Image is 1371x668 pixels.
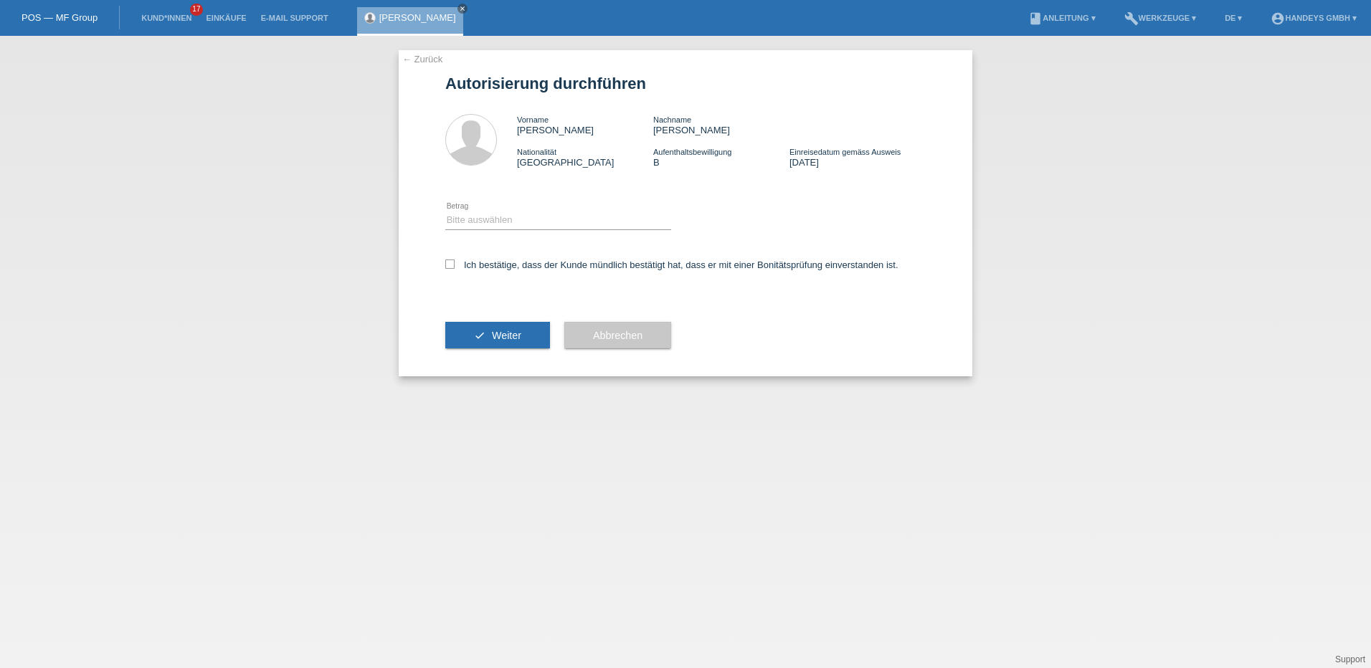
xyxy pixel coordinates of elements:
a: Kund*innen [134,14,199,22]
button: Abbrechen [564,322,671,349]
span: Weiter [492,330,521,341]
span: Einreisedatum gemäss Ausweis [789,148,901,156]
a: Einkäufe [199,14,253,22]
h1: Autorisierung durchführen [445,75,926,92]
i: book [1028,11,1043,26]
i: build [1124,11,1139,26]
div: [PERSON_NAME] [653,114,789,135]
a: buildWerkzeuge ▾ [1117,14,1204,22]
div: [GEOGRAPHIC_DATA] [517,146,653,168]
span: Vorname [517,115,549,124]
i: close [459,5,466,12]
span: Nachname [653,115,691,124]
div: [PERSON_NAME] [517,114,653,135]
a: [PERSON_NAME] [379,12,456,23]
i: account_circle [1271,11,1285,26]
a: ← Zurück [402,54,442,65]
a: Support [1335,654,1365,664]
label: Ich bestätige, dass der Kunde mündlich bestätigt hat, dass er mit einer Bonitätsprüfung einversta... [445,259,898,270]
span: Aufenthaltsbewilligung [653,148,731,156]
a: bookAnleitung ▾ [1021,14,1102,22]
span: 17 [190,4,203,16]
div: [DATE] [789,146,926,168]
a: E-Mail Support [254,14,336,22]
button: check Weiter [445,322,550,349]
div: B [653,146,789,168]
span: Nationalität [517,148,556,156]
a: POS — MF Group [22,12,98,23]
a: close [457,4,468,14]
a: DE ▾ [1218,14,1249,22]
i: check [474,330,485,341]
span: Abbrechen [593,330,642,341]
a: account_circleHandeys GmbH ▾ [1263,14,1364,22]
